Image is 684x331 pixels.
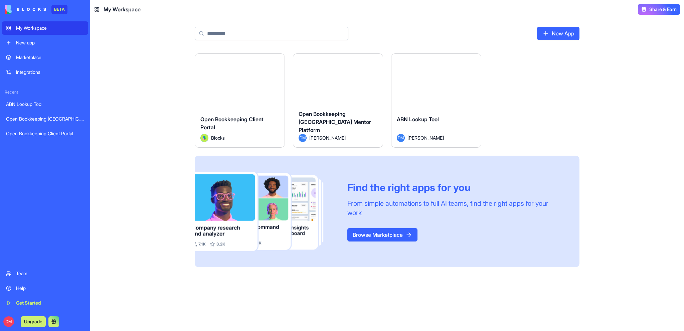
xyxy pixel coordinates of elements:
[2,65,88,79] a: Integrations
[2,267,88,280] a: Team
[2,282,88,295] a: Help
[2,98,88,111] a: ABN Lookup Tool
[16,25,84,31] div: My Workspace
[21,316,46,327] button: Upgrade
[347,199,563,217] div: From simple automations to full AI teams, find the right apps for your work
[2,51,88,64] a: Marketplace
[347,181,563,193] div: Find the right apps for you
[16,54,84,61] div: Marketplace
[16,300,84,306] div: Get Started
[649,6,677,13] span: Share & Earn
[2,112,88,126] a: Open Bookkeeping [GEOGRAPHIC_DATA] Mentor Platform
[6,130,84,137] div: Open Bookkeeping Client Portal
[391,53,481,148] a: ABN Lookup ToolDM[PERSON_NAME]
[2,127,88,140] a: Open Bookkeeping Client Portal
[397,134,405,142] span: DM
[195,172,337,252] img: Frame_181_egmpey.png
[2,90,88,95] span: Recent
[195,53,285,148] a: Open Bookkeeping Client PortalAvatarBlocks
[2,36,88,49] a: New app
[309,134,346,141] span: [PERSON_NAME]
[21,318,46,325] a: Upgrade
[6,116,84,122] div: Open Bookkeeping [GEOGRAPHIC_DATA] Mentor Platform
[211,134,225,141] span: Blocks
[16,270,84,277] div: Team
[537,27,579,40] a: New App
[104,5,141,13] span: My Workspace
[16,69,84,75] div: Integrations
[200,134,208,142] img: Avatar
[347,228,417,241] a: Browse Marketplace
[200,116,264,131] span: Open Bookkeeping Client Portal
[5,5,46,14] img: logo
[638,4,680,15] button: Share & Earn
[5,5,67,14] a: BETA
[2,21,88,35] a: My Workspace
[16,39,84,46] div: New app
[293,53,383,148] a: Open Bookkeeping [GEOGRAPHIC_DATA] Mentor PlatformDM[PERSON_NAME]
[16,285,84,292] div: Help
[2,296,88,310] a: Get Started
[299,111,371,133] span: Open Bookkeeping [GEOGRAPHIC_DATA] Mentor Platform
[3,316,14,327] span: DM
[397,116,439,123] span: ABN Lookup Tool
[51,5,67,14] div: BETA
[407,134,444,141] span: [PERSON_NAME]
[299,134,307,142] span: DM
[6,101,84,108] div: ABN Lookup Tool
